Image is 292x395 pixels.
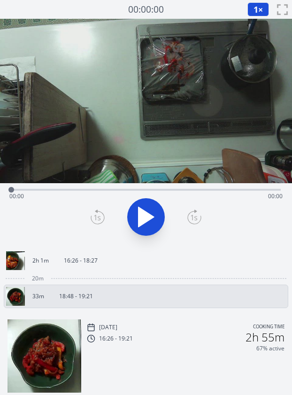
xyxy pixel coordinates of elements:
p: 2h 1m [32,257,49,264]
p: 33m [32,293,44,300]
button: 1× [247,2,269,16]
p: Cooking time [253,323,284,332]
img: 250818094900_thumb.jpeg [8,319,81,393]
p: [DATE] [99,324,117,331]
span: 1 [254,4,258,15]
h2: 2h 55m [246,332,284,343]
p: 18:48 - 19:21 [59,293,93,300]
a: 00:00:00 [128,3,164,16]
img: 250818072711_thumb.jpeg [6,251,25,270]
span: 00:00 [268,192,283,200]
span: 20m [32,275,44,282]
p: 16:26 - 18:27 [64,257,98,264]
img: 250818094900_thumb.jpeg [6,287,25,306]
p: 67% active [256,345,284,352]
p: 16:26 - 19:21 [99,335,133,342]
